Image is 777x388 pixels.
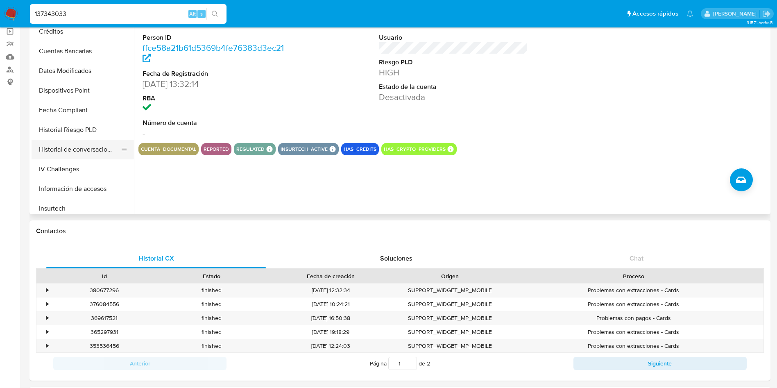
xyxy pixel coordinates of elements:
span: Historial CX [138,254,174,263]
button: Insurtech [32,199,134,218]
p: ivonne.perezonofre@mercadolibre.com.mx [713,10,759,18]
div: finished [158,325,265,339]
button: Fecha Compliant [32,100,134,120]
div: [DATE] 10:24:21 [265,297,396,311]
a: Salir [762,9,771,18]
input: Buscar usuario o caso... [30,9,227,19]
button: has_credits [344,147,376,151]
span: Página de [370,357,430,370]
div: 376084556 [51,297,158,311]
button: Dispositivos Point [32,81,134,100]
div: • [46,300,48,308]
button: cuenta_documental [141,147,196,151]
dd: [DATE] 13:32:14 [143,78,292,90]
dd: HIGH [379,67,528,78]
dt: Número de cuenta [143,118,292,127]
button: Anterior [53,357,227,370]
div: Origen [402,272,498,280]
dd: Desactivada [379,91,528,103]
span: s [200,10,203,18]
div: Fecha de creación [271,272,391,280]
div: • [46,286,48,294]
div: Proceso [510,272,758,280]
div: Id [57,272,152,280]
span: Alt [189,10,196,18]
button: Historial de conversaciones [32,140,127,159]
div: 369617521 [51,311,158,325]
div: Problemas con pagos - Cards [504,311,763,325]
div: SUPPORT_WIDGET_MP_MOBILE [396,311,504,325]
div: finished [158,297,265,311]
button: has_crypto_providers [384,147,446,151]
span: Soluciones [380,254,412,263]
a: Notificaciones [686,10,693,17]
div: SUPPORT_WIDGET_MP_MOBILE [396,339,504,353]
div: finished [158,284,265,297]
button: IV Challenges [32,159,134,179]
dt: Person ID [143,33,292,42]
div: finished [158,311,265,325]
span: 2 [427,359,430,368]
div: Problemas con extracciones - Cards [504,339,763,353]
button: regulated [236,147,265,151]
button: search-icon [206,8,223,20]
div: Problemas con extracciones - Cards [504,297,763,311]
span: Chat [630,254,643,263]
div: SUPPORT_WIDGET_MP_MOBILE [396,325,504,339]
div: • [46,328,48,336]
button: Cuentas Bancarias [32,41,134,61]
dt: Usuario [379,33,528,42]
div: 380677296 [51,284,158,297]
dt: RBA [143,94,292,103]
dd: - [143,127,292,139]
button: reported [204,147,229,151]
dt: Fecha de Registración [143,69,292,78]
dt: Riesgo PLD [379,58,528,67]
a: ffce58a21b61d5369b4fe76383d3ec21 [143,42,284,65]
button: Créditos [32,22,134,41]
button: Datos Modificados [32,61,134,81]
button: insurtech_active [281,147,328,151]
div: [DATE] 12:32:34 [265,284,396,297]
div: Estado [164,272,260,280]
button: Historial Riesgo PLD [32,120,134,140]
div: 353536456 [51,339,158,353]
div: SUPPORT_WIDGET_MP_MOBILE [396,284,504,297]
span: 3.157.1-hotfix-5 [747,19,773,26]
span: Accesos rápidos [632,9,678,18]
div: [DATE] 12:24:03 [265,339,396,353]
div: Problemas con extracciones - Cards [504,284,763,297]
div: • [46,314,48,322]
div: Problemas con extracciones - Cards [504,325,763,339]
button: Información de accesos [32,179,134,199]
div: finished [158,339,265,353]
button: Siguiente [573,357,747,370]
div: [DATE] 19:18:29 [265,325,396,339]
div: • [46,342,48,350]
div: [DATE] 16:50:38 [265,311,396,325]
dt: Estado de la cuenta [379,82,528,91]
h1: Contactos [36,227,764,235]
div: SUPPORT_WIDGET_MP_MOBILE [396,297,504,311]
div: 365297931 [51,325,158,339]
